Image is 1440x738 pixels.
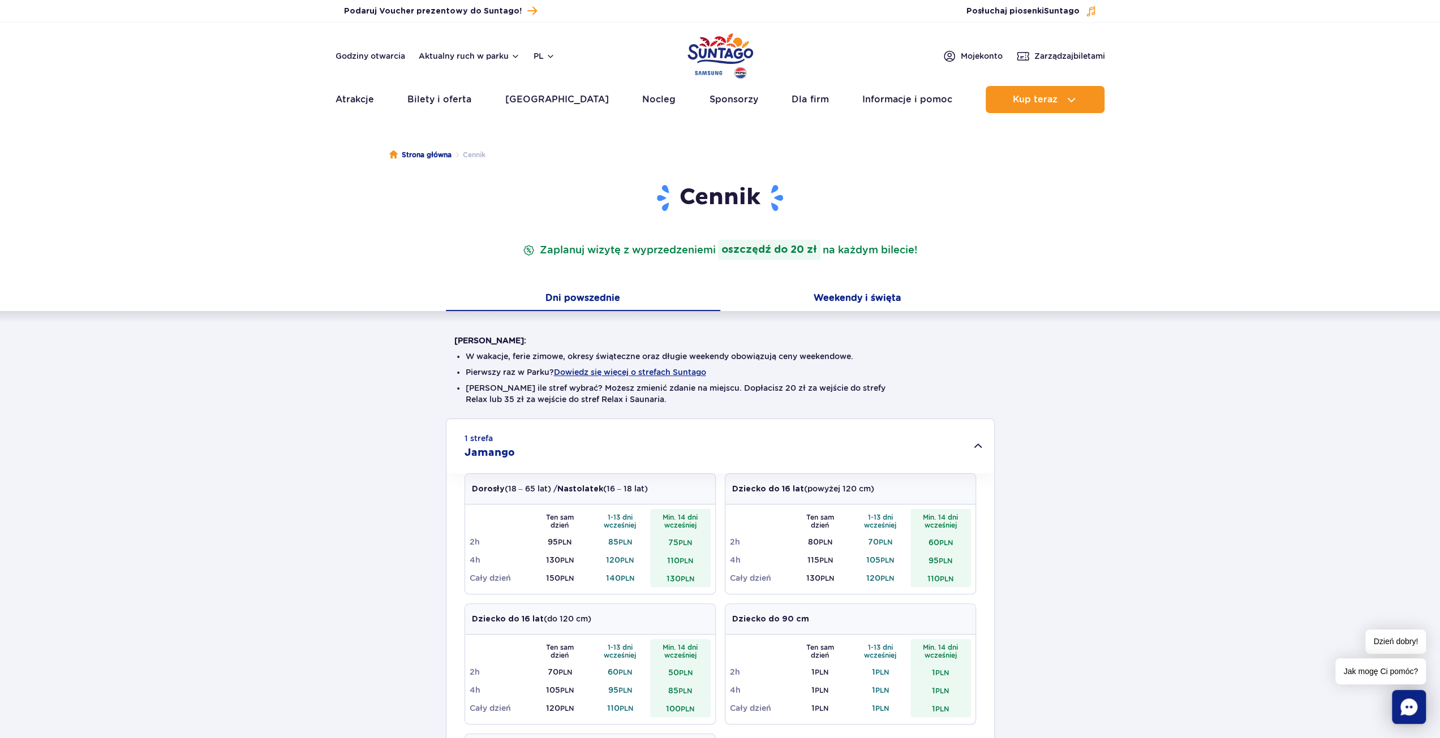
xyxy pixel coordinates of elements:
[1335,658,1426,684] span: Jak mogę Ci pomóc?
[557,485,603,493] strong: Nastolatek
[650,639,711,663] th: Min. 14 dni wcześniej
[650,533,711,551] td: 75
[554,368,706,377] button: Dowiedz się więcej o strefach Suntago
[650,551,711,569] td: 110
[961,50,1003,62] span: Moje konto
[505,86,609,113] a: [GEOGRAPHIC_DATA]
[407,86,471,113] a: Bilety i oferta
[1365,629,1426,654] span: Dzień dobry!
[1044,7,1080,15] span: Suntago
[935,705,949,713] small: PLN
[470,569,530,587] td: Cały dzień
[678,538,692,547] small: PLN
[935,668,949,677] small: PLN
[465,433,493,444] small: 1 strefa
[558,538,571,546] small: PLN
[850,663,911,681] td: 1
[1016,49,1105,63] a: Zarządzajbiletami
[336,50,405,62] a: Godziny otwarcia
[910,699,971,717] td: 1
[650,699,711,717] td: 100
[618,668,632,676] small: PLN
[454,336,526,345] strong: [PERSON_NAME]:
[1013,94,1058,105] span: Kup teraz
[344,3,537,19] a: Podaruj Voucher prezentowy do Suntago!
[790,663,850,681] td: 1
[875,704,889,713] small: PLN
[650,509,711,533] th: Min. 14 dni wcześniej
[939,538,953,547] small: PLN
[1392,690,1426,724] div: Chat
[560,556,574,564] small: PLN
[880,574,894,582] small: PLN
[940,575,953,583] small: PLN
[850,569,911,587] td: 120
[687,28,753,80] a: Park of Poland
[470,681,530,699] td: 4h
[910,663,971,681] td: 1
[465,446,515,460] h2: Jamango
[620,556,634,564] small: PLN
[875,686,889,694] small: PLN
[986,86,1104,113] button: Kup teraz
[530,663,590,681] td: 70
[590,509,651,533] th: 1-13 dni wcześniej
[862,86,952,113] a: Informacje i pomoc
[530,681,590,699] td: 105
[680,556,693,565] small: PLN
[730,533,790,551] td: 2h
[790,533,850,551] td: 80
[910,533,971,551] td: 60
[732,485,804,493] strong: Dziecko do 16 lat
[815,704,828,713] small: PLN
[679,668,693,677] small: PLN
[732,483,874,495] p: (powyżej 120 cm)
[730,681,790,699] td: 4h
[943,49,1003,63] a: Mojekonto
[419,51,520,61] button: Aktualny ruch w parku
[344,6,522,17] span: Podaruj Voucher prezentowy do Suntago!
[681,575,694,583] small: PLN
[590,663,651,681] td: 60
[815,668,828,676] small: PLN
[910,681,971,699] td: 1
[790,681,850,699] td: 1
[534,50,555,62] button: pl
[910,569,971,587] td: 110
[850,681,911,699] td: 1
[820,574,834,582] small: PLN
[850,639,911,663] th: 1-13 dni wcześniej
[910,509,971,533] th: Min. 14 dni wcześniej
[850,509,911,533] th: 1-13 dni wcześniej
[466,382,975,405] li: [PERSON_NAME] ile stref wybrać? Możesz zmienić zdanie na miejscu. Dopłacisz 20 zł za wejście do s...
[720,287,995,311] button: Weekendy i święta
[470,699,530,717] td: Cały dzień
[1034,50,1105,62] span: Zarządzaj biletami
[910,639,971,663] th: Min. 14 dni wcześniej
[730,699,790,717] td: Cały dzień
[730,551,790,569] td: 4h
[530,533,590,551] td: 95
[530,699,590,717] td: 120
[472,483,648,495] p: (18 – 65 lat) / (16 – 18 lat)
[472,615,544,623] strong: Dziecko do 16 lat
[590,533,651,551] td: 85
[819,538,832,546] small: PLN
[454,183,986,213] h1: Cennik
[880,556,894,564] small: PLN
[730,663,790,681] td: 2h
[790,509,850,533] th: Ten sam dzień
[560,574,574,582] small: PLN
[470,551,530,569] td: 4h
[642,86,676,113] a: Nocleg
[472,613,591,625] p: (do 120 cm)
[935,687,949,695] small: PLN
[472,485,505,493] strong: Dorosły
[521,240,919,260] p: Zaplanuj wizytę z wyprzedzeniem na każdym bilecie!
[590,639,651,663] th: 1-13 dni wcześniej
[389,149,452,161] a: Strona główna
[470,663,530,681] td: 2h
[681,705,694,713] small: PLN
[650,663,711,681] td: 50
[850,699,911,717] td: 1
